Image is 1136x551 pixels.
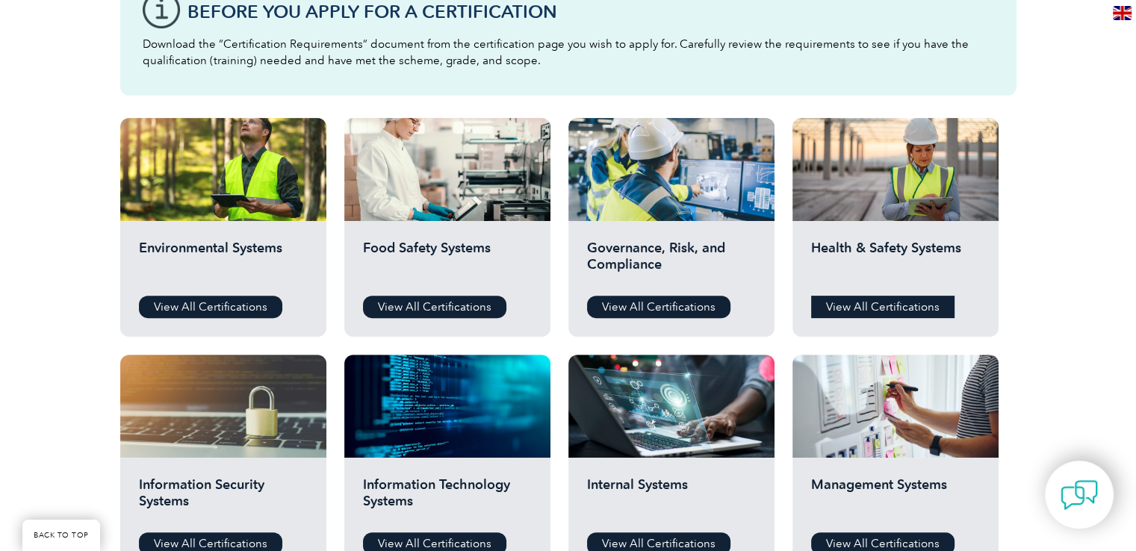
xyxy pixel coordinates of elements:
[587,296,730,318] a: View All Certifications
[587,476,756,521] h2: Internal Systems
[363,240,532,284] h2: Food Safety Systems
[139,240,308,284] h2: Environmental Systems
[363,296,506,318] a: View All Certifications
[187,2,994,21] h3: Before You Apply For a Certification
[22,520,100,551] a: BACK TO TOP
[811,476,980,521] h2: Management Systems
[811,296,955,318] a: View All Certifications
[139,476,308,521] h2: Information Security Systems
[587,240,756,284] h2: Governance, Risk, and Compliance
[1113,6,1132,20] img: en
[143,36,994,69] p: Download the “Certification Requirements” document from the certification page you wish to apply ...
[1061,476,1098,514] img: contact-chat.png
[363,476,532,521] h2: Information Technology Systems
[811,240,980,284] h2: Health & Safety Systems
[139,296,282,318] a: View All Certifications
